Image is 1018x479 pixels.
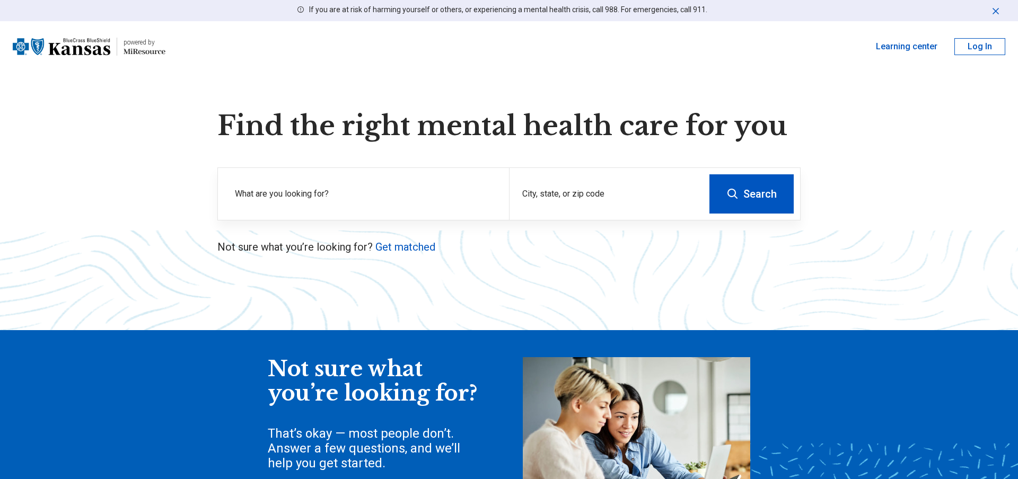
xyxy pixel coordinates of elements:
[268,426,480,471] div: That’s okay — most people don’t. Answer a few questions, and we’ll help you get started.
[876,40,937,53] a: Learning center
[709,174,794,214] button: Search
[954,38,1005,55] button: Log In
[268,357,480,405] div: Not sure what you’re looking for?
[375,241,435,253] a: Get matched
[990,4,1001,17] button: Dismiss
[13,34,110,59] img: Blue Cross Blue Shield Kansas
[235,188,496,200] label: What are you looking for?
[309,4,707,15] p: If you are at risk of harming yourself or others, or experiencing a mental health crisis, call 98...
[217,110,801,142] h1: Find the right mental health care for you
[217,239,801,254] p: Not sure what you’re looking for?
[124,38,165,47] div: powered by
[13,34,165,59] a: Blue Cross Blue Shield Kansaspowered by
